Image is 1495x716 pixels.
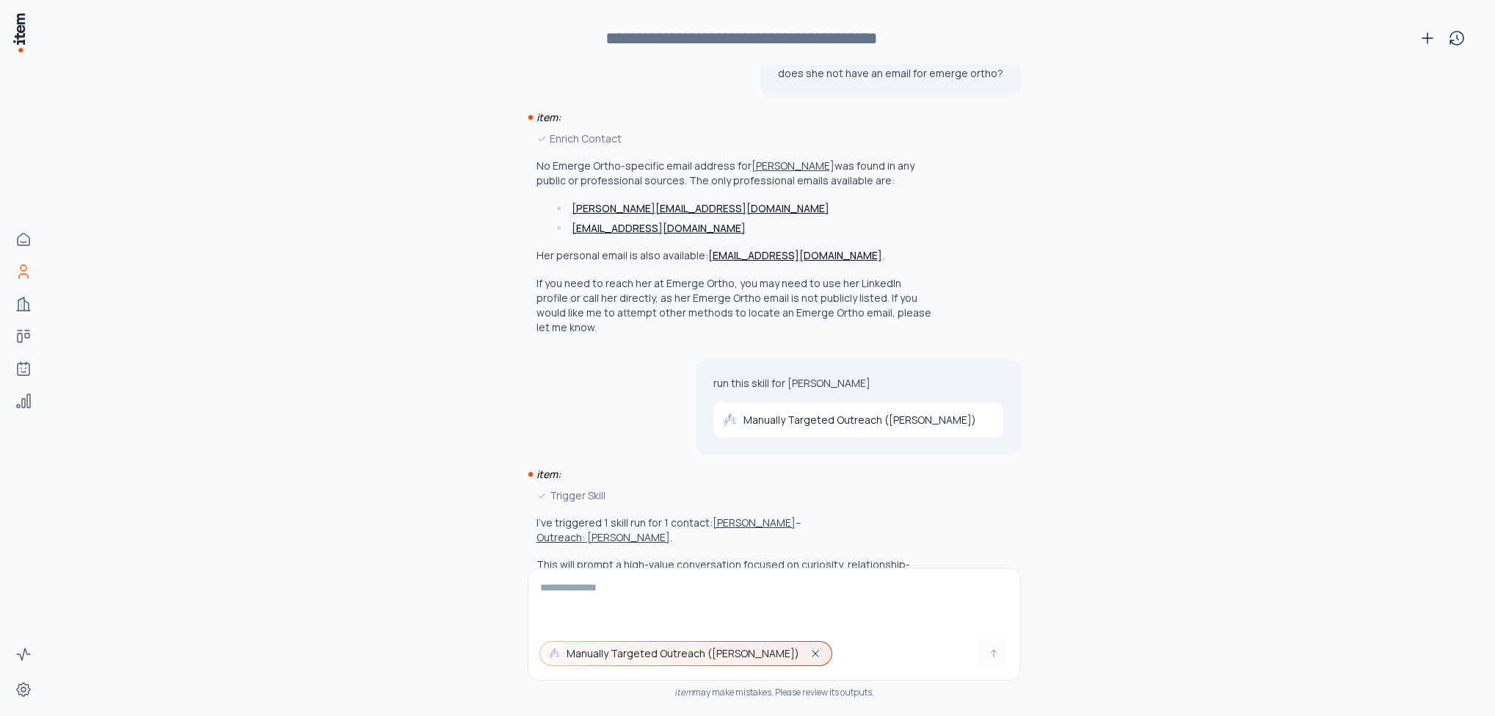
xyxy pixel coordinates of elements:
img: Manually Targeted Outreach (Gabriel) [723,413,738,427]
p: If you need to reach her at Emerge Ortho, you may need to use her LinkedIn profile or call her di... [536,276,933,335]
a: Agents [9,354,38,383]
a: [EMAIL_ADDRESS][DOMAIN_NAME] [572,221,746,235]
a: Deals [9,322,38,351]
p: Her personal email is also available: . [536,248,933,263]
p: This will prompt a high-value conversation focused on curiosity, relationship-building, and learn... [536,557,933,601]
div: Trigger Skill [536,488,933,504]
a: Activity [9,640,38,669]
a: [PERSON_NAME][EMAIL_ADDRESS][DOMAIN_NAME] [572,201,829,215]
p: I've triggered 1 skill run for 1 contact: – . [536,516,801,544]
button: [PERSON_NAME] [752,159,834,173]
button: New conversation [1413,23,1442,53]
a: Companies [9,289,38,319]
a: Manually Targeted Outreach ([PERSON_NAME]) [713,402,1003,438]
img: Item Brain Logo [12,12,26,54]
div: may make mistakes. Please review its outputs. [528,687,1021,698]
button: Outreach: [PERSON_NAME] [536,530,670,545]
a: Settings [9,675,38,704]
p: No Emerge Ortho-specific email address for was found in any public or professional sources. The o... [536,159,914,187]
a: People [9,257,38,286]
i: item: [536,110,561,124]
a: Analytics [9,386,38,416]
button: [PERSON_NAME] [713,516,796,530]
a: Home [9,225,38,254]
i: item: [536,467,561,481]
button: Manually Targeted Outreach ([PERSON_NAME]) [540,642,832,665]
button: View history [1442,23,1472,53]
i: item [674,686,693,698]
div: Enrich Contact [536,131,933,147]
a: [EMAIL_ADDRESS][DOMAIN_NAME] [708,248,882,262]
img: outbound [549,648,561,659]
p: does she not have an email for emerge ortho? [778,66,1003,81]
p: run this skill for [PERSON_NAME] [713,376,1003,391]
span: Manually Targeted Outreach ([PERSON_NAME]) [567,646,799,661]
